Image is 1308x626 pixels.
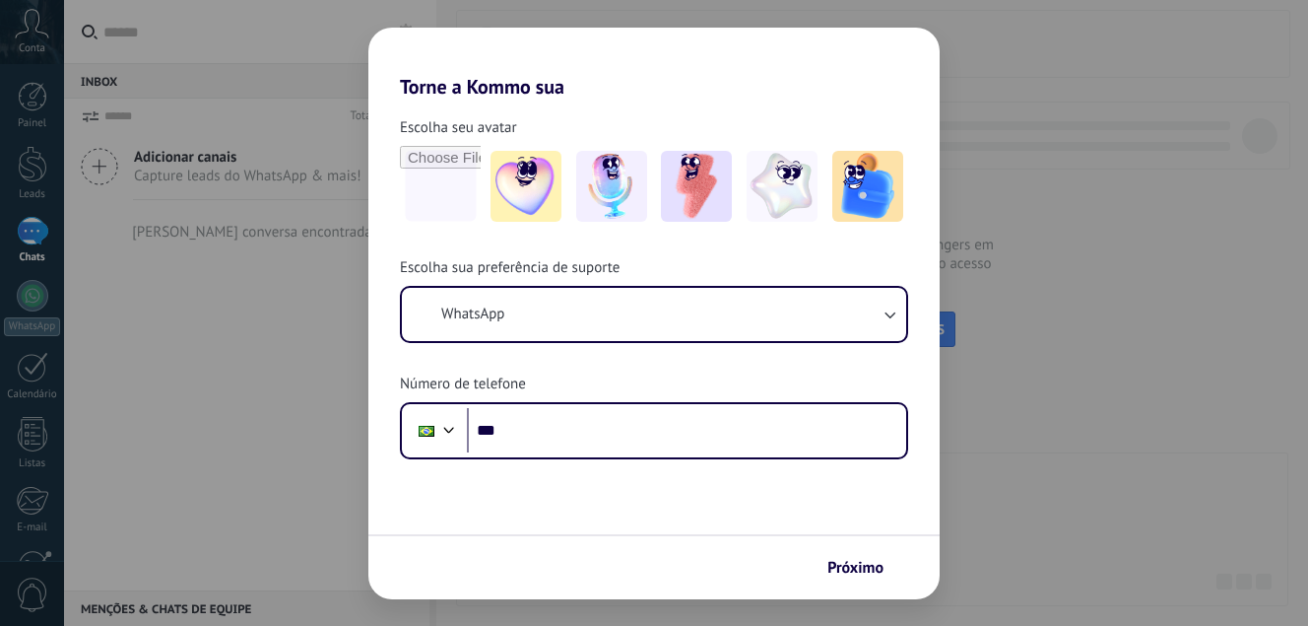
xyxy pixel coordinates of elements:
[827,561,883,575] span: Próximo
[441,305,504,324] span: WhatsApp
[400,375,526,394] span: Número de telefone
[661,151,732,222] img: -3.jpeg
[402,288,906,341] button: WhatsApp
[490,151,561,222] img: -1.jpeg
[400,258,620,278] span: Escolha sua preferência de suporte
[818,551,910,585] button: Próximo
[576,151,647,222] img: -2.jpeg
[832,151,903,222] img: -5.jpeg
[368,28,940,99] h2: Torne a Kommo sua
[408,410,445,452] div: Brazil: + 55
[747,151,817,222] img: -4.jpeg
[400,118,517,138] span: Escolha seu avatar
